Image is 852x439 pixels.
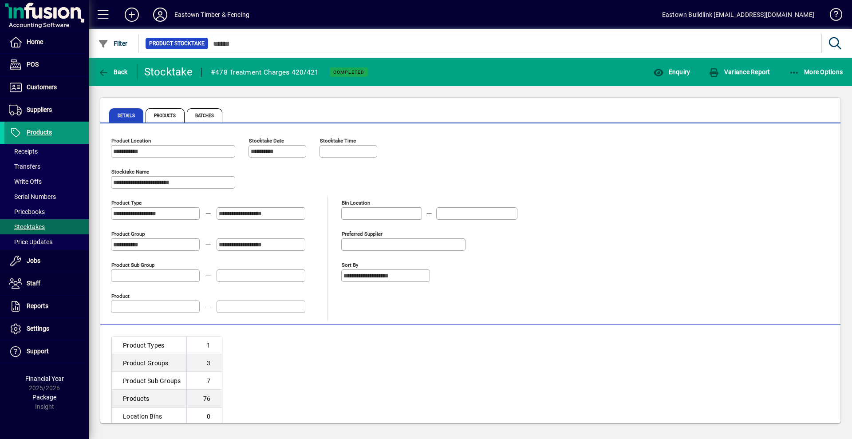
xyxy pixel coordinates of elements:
[27,61,39,68] span: POS
[4,76,89,99] a: Customers
[4,318,89,340] a: Settings
[174,8,249,22] div: Eastown Timber & Fencing
[111,169,149,175] mat-label: Stocktake Name
[186,354,222,372] td: 3
[146,108,185,123] span: Products
[4,219,89,234] a: Stocktakes
[27,325,49,332] span: Settings
[112,354,186,372] td: Product Groups
[111,262,154,268] mat-label: Product Sub group
[787,64,845,80] button: More Options
[4,54,89,76] a: POS
[9,163,40,170] span: Transfers
[187,108,223,123] span: Batches
[186,372,222,390] td: 7
[27,280,40,287] span: Staff
[4,31,89,53] a: Home
[9,148,38,155] span: Receipts
[111,200,142,206] mat-label: Product Type
[4,204,89,219] a: Pricebooks
[32,394,56,401] span: Package
[9,208,45,215] span: Pricebooks
[112,390,186,407] td: Products
[89,64,138,80] app-page-header-button: Back
[27,348,49,355] span: Support
[789,68,843,75] span: More Options
[112,372,186,390] td: Product Sub Groups
[342,262,358,268] mat-label: Sort By
[149,39,205,48] span: Product Stocktake
[27,38,43,45] span: Home
[98,40,128,47] span: Filter
[112,336,186,354] td: Product Types
[111,231,145,237] mat-label: Product Group
[211,65,319,79] div: #478 Treatment Charges 420/421
[96,36,130,51] button: Filter
[109,108,143,123] span: Details
[186,336,222,354] td: 1
[653,68,690,75] span: Enquiry
[342,231,383,237] mat-label: Preferred Supplier
[4,295,89,317] a: Reports
[27,257,40,264] span: Jobs
[342,200,370,206] mat-label: Bin Location
[249,138,284,144] mat-label: Stocktake Date
[4,144,89,159] a: Receipts
[9,238,52,245] span: Price Updates
[9,193,56,200] span: Serial Numbers
[706,64,772,80] button: Variance Report
[4,273,89,295] a: Staff
[651,64,692,80] button: Enquiry
[186,407,222,425] td: 0
[96,64,130,80] button: Back
[4,174,89,189] a: Write Offs
[9,223,45,230] span: Stocktakes
[144,65,193,79] div: Stocktake
[662,8,814,22] div: Eastown Buildlink [EMAIL_ADDRESS][DOMAIN_NAME]
[27,129,52,136] span: Products
[4,340,89,363] a: Support
[9,178,42,185] span: Write Offs
[4,189,89,204] a: Serial Numbers
[709,68,770,75] span: Variance Report
[98,68,128,75] span: Back
[4,250,89,272] a: Jobs
[118,7,146,23] button: Add
[112,407,186,425] td: Location Bins
[146,7,174,23] button: Profile
[111,138,151,144] mat-label: Product Location
[27,302,48,309] span: Reports
[27,83,57,91] span: Customers
[320,138,356,144] mat-label: Stocktake Time
[333,69,364,75] span: Completed
[111,293,130,299] mat-label: Product
[4,99,89,121] a: Suppliers
[4,234,89,249] a: Price Updates
[27,106,52,113] span: Suppliers
[823,2,841,31] a: Knowledge Base
[4,159,89,174] a: Transfers
[25,375,64,382] span: Financial Year
[186,390,222,407] td: 76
